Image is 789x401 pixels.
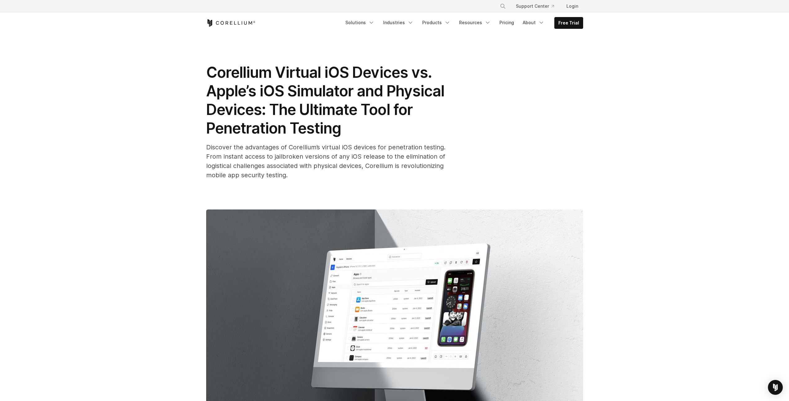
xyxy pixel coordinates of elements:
[419,17,454,28] a: Products
[455,17,494,28] a: Resources
[497,1,508,12] button: Search
[492,1,583,12] div: Navigation Menu
[206,19,255,27] a: Corellium Home
[496,17,518,28] a: Pricing
[379,17,417,28] a: Industries
[342,17,378,28] a: Solutions
[342,17,583,29] div: Navigation Menu
[206,143,445,179] span: Discover the advantages of Corellium’s virtual iOS devices for penetration testing. From instant ...
[555,17,583,29] a: Free Trial
[768,380,783,395] div: Open Intercom Messenger
[519,17,548,28] a: About
[561,1,583,12] a: Login
[206,63,444,137] span: Corellium Virtual iOS Devices vs. Apple’s iOS Simulator and Physical Devices: The Ultimate Tool f...
[511,1,559,12] a: Support Center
